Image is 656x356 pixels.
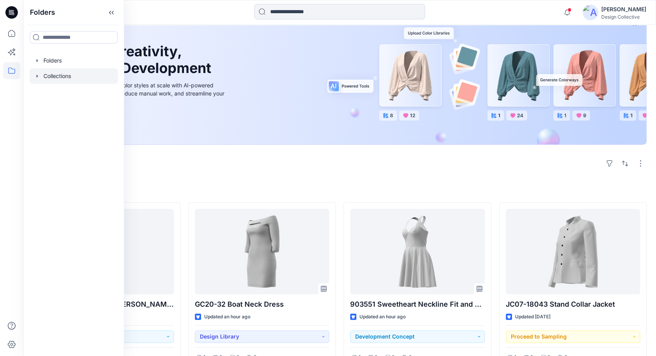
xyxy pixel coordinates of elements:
h4: Styles [33,185,647,194]
a: JC07-18043 Stand Collar Jacket [506,209,640,294]
div: Design Collective [601,14,646,20]
p: JC07-18043 Stand Collar Jacket [506,299,640,310]
a: Discover more [52,115,226,130]
p: Updated an hour ago [359,313,406,321]
p: GC20-32 Boat Neck Dress [195,299,330,310]
p: 903551 Sweetheart Neckline Fit and Flare Suncoast [350,299,485,310]
p: Updated an hour ago [204,313,250,321]
a: 903551 Sweetheart Neckline Fit and Flare Suncoast [350,209,485,294]
h1: Unleash Creativity, Speed Up Development [52,43,215,76]
a: GC20-32 Boat Neck Dress [195,209,330,294]
div: Explore ideas faster and recolor styles at scale with AI-powered tools that boost creativity, red... [52,81,226,106]
img: avatar [583,5,598,20]
p: Updated [DATE] [515,313,550,321]
div: [PERSON_NAME] [601,5,646,14]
